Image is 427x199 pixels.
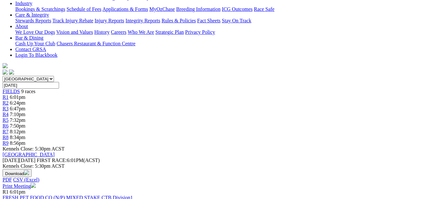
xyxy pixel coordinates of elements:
[15,35,43,41] a: Bar & Dining
[37,158,67,163] span: FIRST RACE:
[161,18,196,23] a: Rules & Policies
[10,117,26,123] span: 7:32pm
[3,163,424,169] div: Kennels Close: 5:30pm ACST
[15,47,46,52] a: Contact GRSA
[15,24,28,29] a: About
[3,158,35,163] span: [DATE]
[10,100,26,106] span: 6:24pm
[3,152,55,157] a: [GEOGRAPHIC_DATA]
[15,1,32,6] a: Industry
[3,123,9,129] a: R6
[52,18,93,23] a: Track Injury Rebate
[3,70,8,75] img: facebook.svg
[10,189,26,195] span: 6:01pm
[10,140,26,146] span: 8:56pm
[15,12,49,18] a: Care & Integrity
[56,29,93,35] a: Vision and Values
[3,100,9,106] a: R2
[37,158,100,163] span: 6:01PM(ACST)
[66,6,101,12] a: Schedule of Fees
[3,117,9,123] a: R5
[3,177,12,182] a: PDF
[3,82,59,89] input: Select date
[94,29,109,35] a: History
[3,189,9,195] span: R1
[56,41,135,46] a: Chasers Restaurant & Function Centre
[13,177,39,182] a: CSV (Excel)
[111,29,126,35] a: Careers
[15,52,57,58] a: Login To Blackbook
[15,18,424,24] div: Care & Integrity
[128,29,154,35] a: Who We Are
[10,129,26,134] span: 8:12pm
[10,94,26,100] span: 6:01pm
[3,135,9,140] a: R8
[10,135,26,140] span: 8:34pm
[222,6,252,12] a: ICG Outcomes
[94,18,124,23] a: Injury Reports
[3,169,32,177] button: Download
[3,140,9,146] a: R9
[155,29,184,35] a: Strategic Plan
[3,63,8,68] img: logo-grsa-white.png
[125,18,160,23] a: Integrity Reports
[3,129,9,134] a: R7
[15,18,51,23] a: Stewards Reports
[9,70,14,75] img: twitter.svg
[3,89,20,94] a: FIELDS
[222,18,251,23] a: Stay On Track
[15,41,55,46] a: Cash Up Your Club
[15,6,65,12] a: Bookings & Scratchings
[102,6,148,12] a: Applications & Forms
[10,123,26,129] span: 7:50pm
[3,106,9,111] a: R3
[3,112,9,117] a: R4
[197,18,221,23] a: Fact Sheets
[176,6,221,12] a: Breeding Information
[254,6,274,12] a: Race Safe
[10,112,26,117] span: 7:10pm
[24,170,29,175] img: download.svg
[3,177,424,183] div: Download
[15,41,424,47] div: Bar & Dining
[10,106,26,111] span: 6:47pm
[3,158,19,163] span: [DATE]
[3,146,64,151] span: Kennels Close: 5:30pm ACST
[3,183,36,189] a: Print Meeting
[3,94,9,100] a: R1
[21,89,35,94] span: 9 races
[15,6,424,12] div: Industry
[31,183,36,188] img: printer.svg
[149,6,175,12] a: MyOzChase
[15,29,55,35] a: We Love Our Dogs
[185,29,215,35] a: Privacy Policy
[15,29,424,35] div: About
